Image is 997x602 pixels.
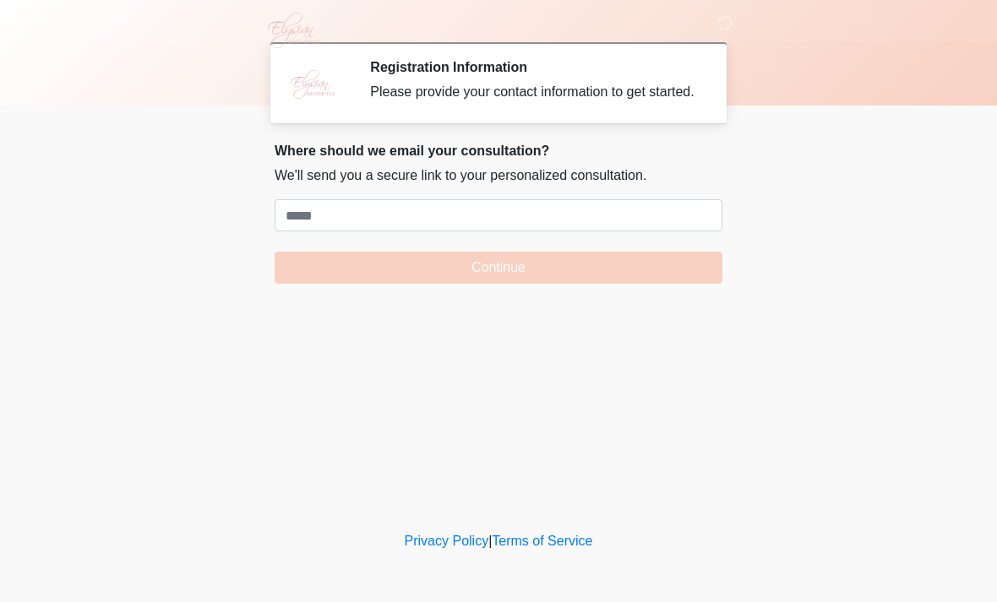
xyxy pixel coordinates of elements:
img: Elysian Aesthetics Logo [258,13,329,48]
p: We'll send you a secure link to your personalized consultation. [275,165,722,186]
h2: Registration Information [370,59,697,75]
h2: Where should we email your consultation? [275,143,722,159]
button: Continue [275,252,722,284]
a: | [488,534,492,548]
div: Please provide your contact information to get started. [370,82,697,102]
a: Terms of Service [492,534,592,548]
a: Privacy Policy [405,534,489,548]
img: Agent Avatar [287,59,338,110]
